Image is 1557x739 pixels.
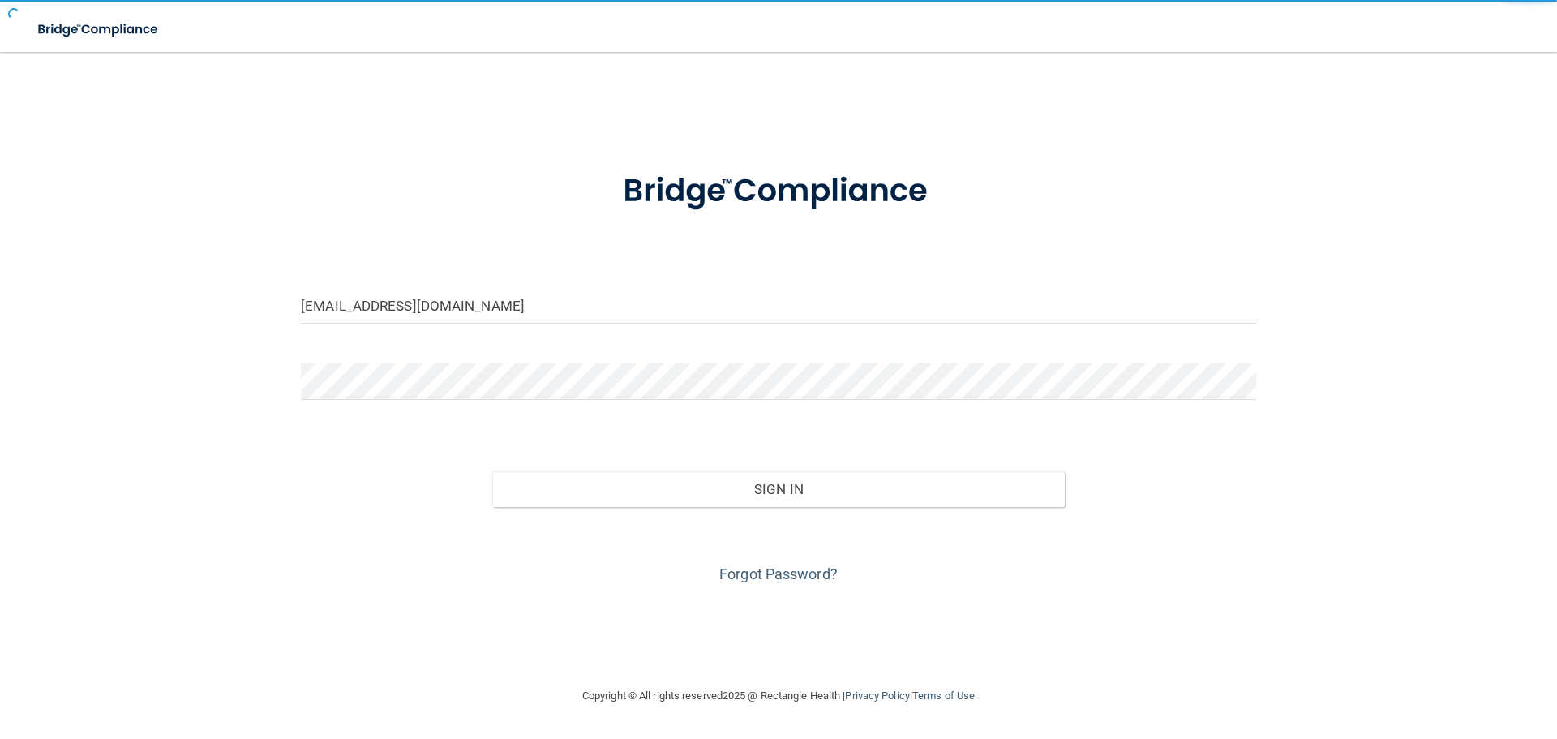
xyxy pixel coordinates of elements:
div: Copyright © All rights reserved 2025 @ Rectangle Health | | [483,670,1074,722]
button: Sign In [492,471,1066,507]
img: bridge_compliance_login_screen.278c3ca4.svg [590,149,967,234]
a: Terms of Use [912,690,975,702]
a: Forgot Password? [719,565,838,582]
img: bridge_compliance_login_screen.278c3ca4.svg [24,13,174,46]
a: Privacy Policy [845,690,909,702]
input: Email [301,287,1256,324]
